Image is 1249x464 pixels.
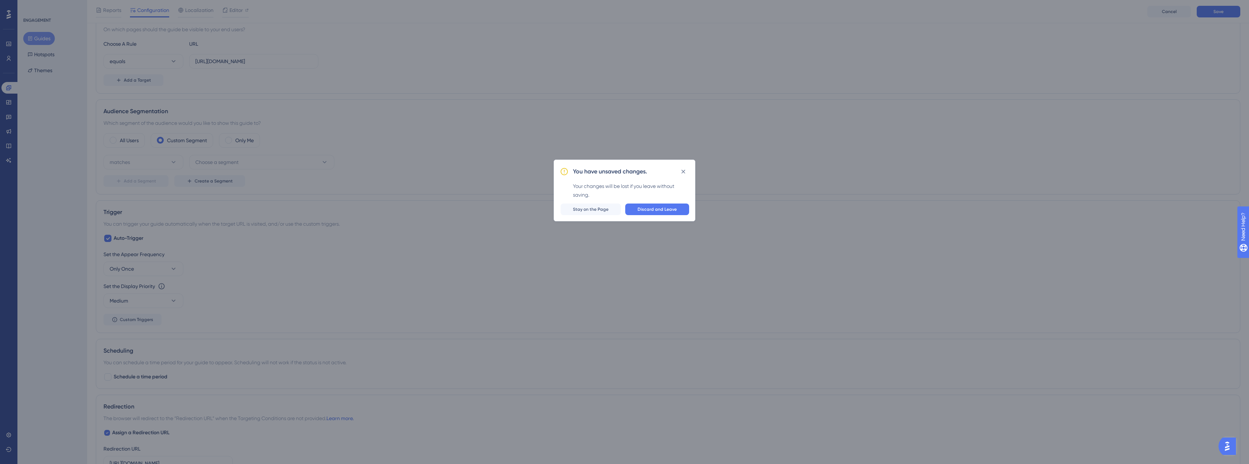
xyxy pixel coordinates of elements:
span: Need Help? [17,2,45,11]
span: Discard and Leave [638,206,677,212]
iframe: UserGuiding AI Assistant Launcher [1219,435,1240,457]
div: Your changes will be lost if you leave without saving. [573,182,689,199]
span: Stay on the Page [573,206,609,212]
h2: You have unsaved changes. [573,167,647,176]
